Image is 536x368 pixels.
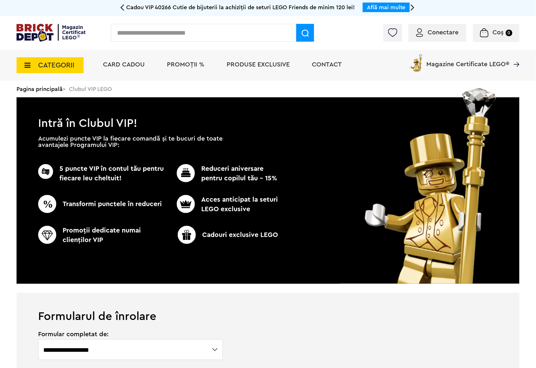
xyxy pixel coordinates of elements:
a: Card Cadou [103,61,145,68]
a: Pagina principală [17,86,63,92]
p: Acumulezi puncte VIP la fiecare comandă și te bucuri de toate avantajele Programului VIP: [38,135,223,148]
img: CC_BD_Green_chek_mark [178,226,196,244]
a: PROMOȚII % [167,61,204,68]
small: 0 [506,30,512,36]
a: Conectare [416,29,459,36]
p: Cadouri exclusive LEGO [164,226,292,244]
span: Conectare [428,29,459,36]
div: > Clubul VIP LEGO [17,81,519,97]
img: CC_BD_Green_chek_mark [38,226,56,244]
img: CC_BD_Green_chek_mark [177,164,195,182]
span: Coș [493,29,504,36]
p: Acces anticipat la seturi LEGO exclusive [166,195,280,214]
a: Contact [312,61,342,68]
p: Transformi punctele în reduceri [38,195,166,213]
a: Magazine Certificate LEGO® [510,53,519,59]
img: CC_BD_Green_chek_mark [38,164,53,179]
a: Află mai multe [367,4,406,10]
h1: Formularul de înrolare [17,293,519,322]
a: Produse exclusive [227,61,290,68]
span: Cadou VIP 40266 Cutie de bijuterii la achiziții de seturi LEGO Friends de minim 120 lei! [126,4,355,10]
p: 5 puncte VIP în contul tău pentru fiecare leu cheltuit! [38,164,166,183]
img: CC_BD_Green_chek_mark [38,195,56,213]
img: vip_page_image [356,88,506,284]
h1: Intră în Clubul VIP! [17,97,519,127]
span: Formular completat de: [38,331,223,337]
p: Reduceri aniversare pentru copilul tău - 15% [166,164,280,183]
span: CATEGORII [38,62,74,69]
p: Promoţii dedicate numai clienţilor VIP [38,226,166,245]
span: Magazine Certificate LEGO® [427,53,510,67]
img: CC_BD_Green_chek_mark [177,195,195,213]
